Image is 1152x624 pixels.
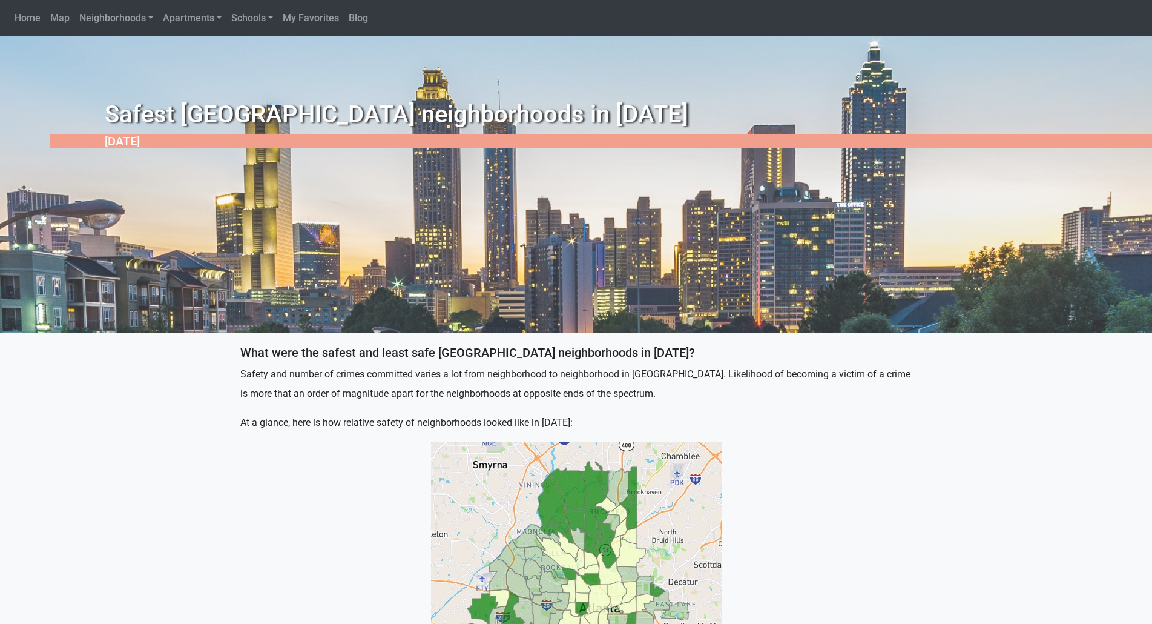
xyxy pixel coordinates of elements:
span: Apartments [163,12,214,24]
a: Neighborhoods [74,6,158,30]
h5: What were the safest and least safe [GEOGRAPHIC_DATA] neighborhoods in [DATE]? [240,345,912,360]
p: At a glance, here is how relative safety of neighborhoods looked like in [DATE]: [240,413,912,433]
a: Apartments [158,6,226,30]
a: Home [10,6,45,30]
a: Schools [226,6,278,30]
a: My Favorites [278,6,344,30]
span: Schools [231,12,266,24]
h1: Safest [GEOGRAPHIC_DATA] neighborhoods in [DATE] [50,100,1152,129]
span: Neighborhoods [79,12,146,24]
a: Map [45,6,74,30]
span: Home [15,12,41,24]
span: My Favorites [283,12,339,24]
a: Blog [344,6,373,30]
h5: [DATE] [50,134,1152,148]
span: Blog [349,12,368,24]
p: Safety and number of crimes committed varies a lot from neighborhood to neighborhood in [GEOGRAPH... [240,365,912,403]
span: Map [50,12,70,24]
